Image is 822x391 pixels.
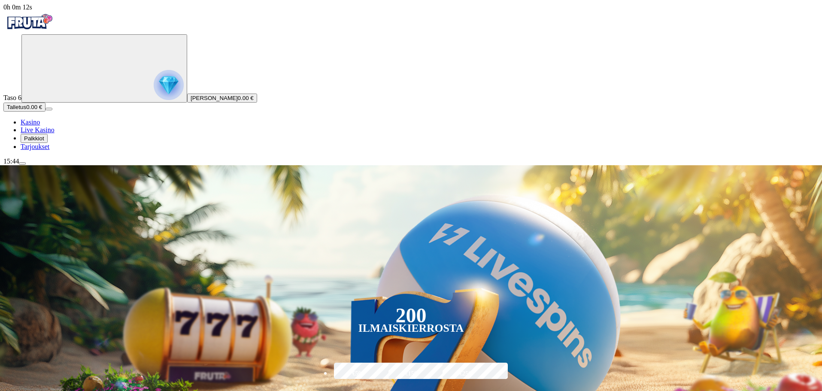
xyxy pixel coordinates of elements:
[386,361,436,386] label: €150
[3,103,45,112] button: Talletusplus icon0.00 €
[19,162,26,165] button: menu
[26,104,42,110] span: 0.00 €
[440,361,490,386] label: €250
[3,94,21,101] span: Taso 6
[332,361,382,386] label: €50
[3,11,819,151] nav: Primary
[21,134,48,143] button: reward iconPalkkiot
[3,27,55,34] a: Fruta
[3,3,32,11] span: user session time
[191,95,238,101] span: [PERSON_NAME]
[187,94,257,103] button: [PERSON_NAME]0.00 €
[7,104,26,110] span: Talletus
[395,310,426,321] div: 200
[154,70,184,100] img: reward progress
[21,143,49,150] span: Tarjoukset
[3,11,55,33] img: Fruta
[3,158,19,165] span: 15:44
[238,95,254,101] span: 0.00 €
[21,34,187,103] button: reward progress
[24,135,44,142] span: Palkkiot
[21,126,55,133] a: poker-chip iconLive Kasino
[358,323,464,333] div: Ilmaiskierrosta
[21,118,40,126] span: Kasino
[21,118,40,126] a: diamond iconKasino
[21,126,55,133] span: Live Kasino
[45,108,52,110] button: menu
[21,143,49,150] a: gift-inverted iconTarjoukset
